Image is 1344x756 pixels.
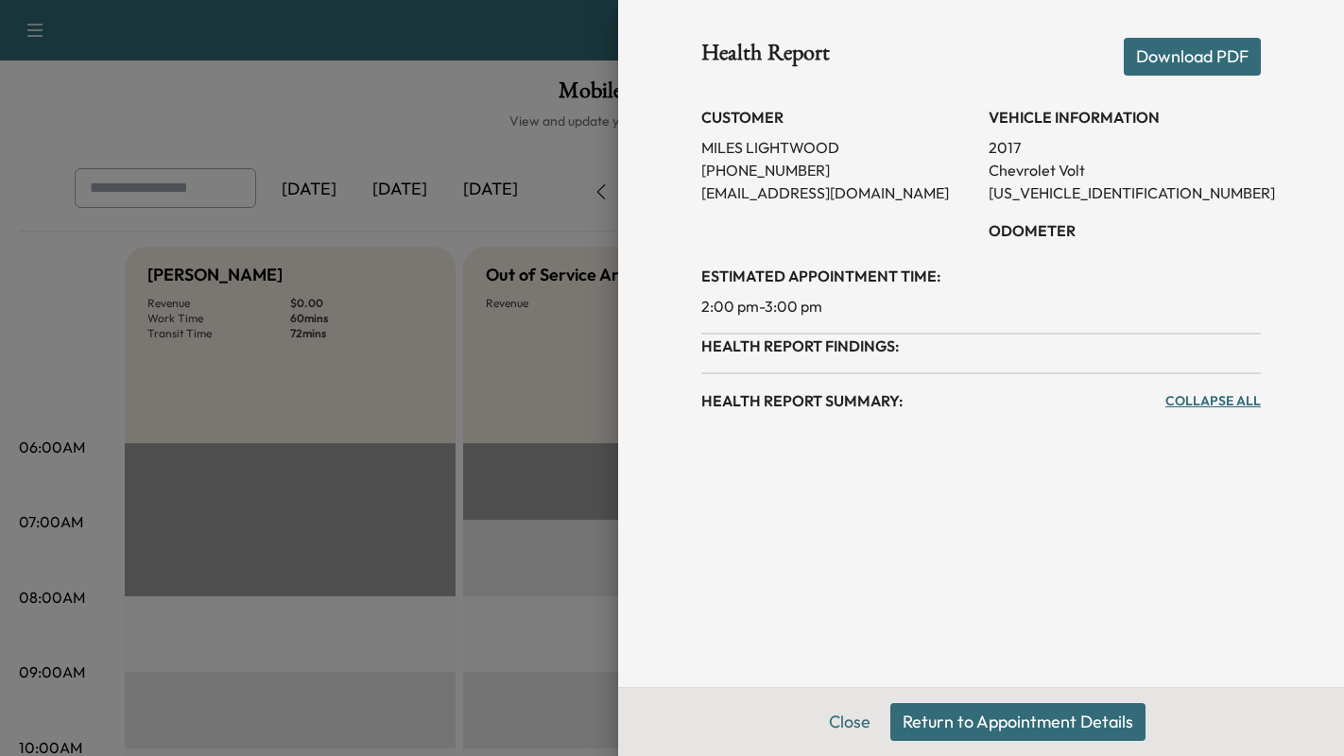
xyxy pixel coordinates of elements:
h3: VEHICLE INFORMATION [989,106,1261,129]
h3: Odometer [989,219,1261,242]
h3: Health Report Summary: [701,389,1261,412]
a: Collapse All [1165,391,1261,410]
p: Chevrolet Volt [989,159,1261,181]
p: MILES LIGHTWOOD [701,136,974,159]
p: 2017 [989,136,1261,159]
h3: Estimated Appointment Time: [701,265,1261,287]
h3: CUSTOMER [701,106,974,129]
h1: Health Report [701,42,830,72]
p: [PHONE_NUMBER] [701,159,974,181]
p: [US_VEHICLE_IDENTIFICATION_NUMBER] [989,181,1261,204]
h3: Health Report Findings: [701,335,1261,357]
p: 2:00 pm - 3:00 pm [701,295,1261,318]
p: [EMAIL_ADDRESS][DOMAIN_NAME] [701,181,974,204]
button: Download PDF [1124,38,1261,76]
button: Return to Appointment Details [890,703,1146,741]
button: Close [817,703,883,741]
